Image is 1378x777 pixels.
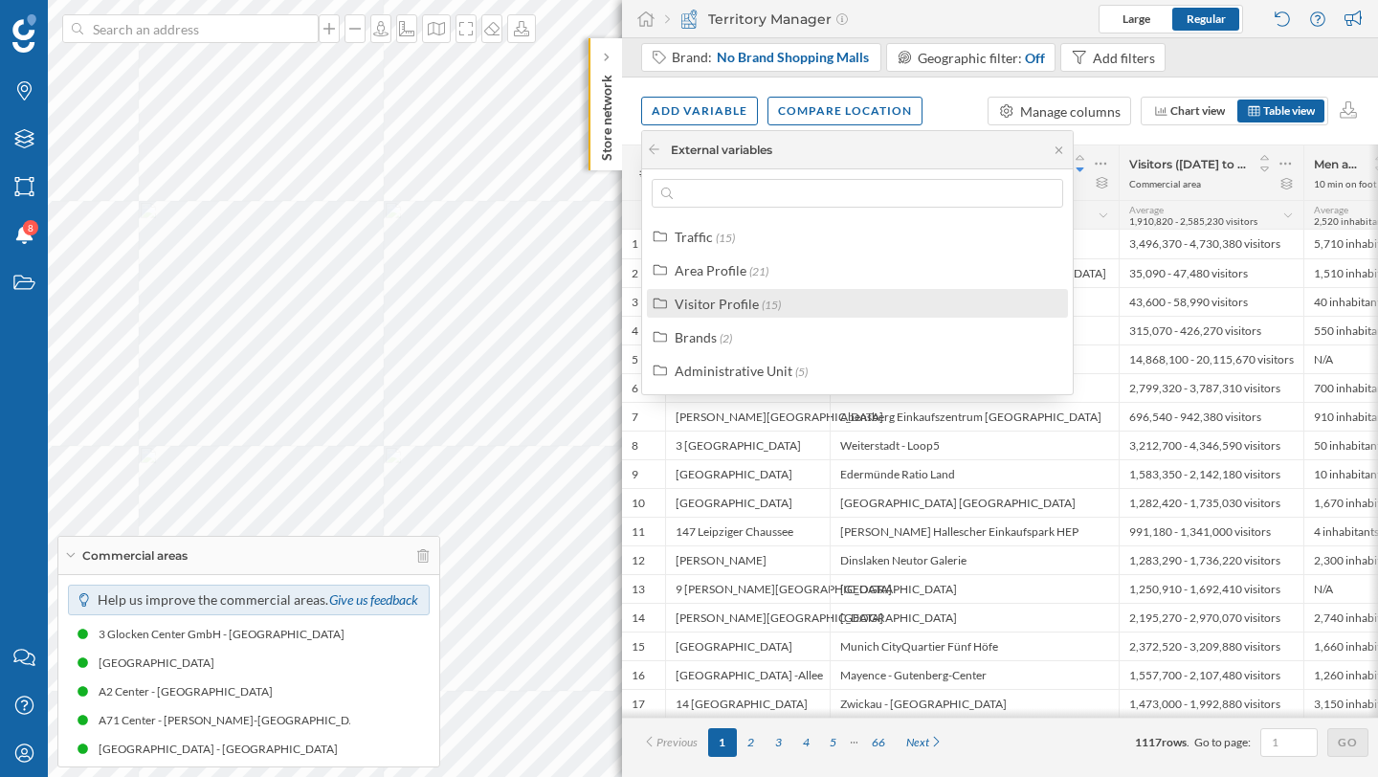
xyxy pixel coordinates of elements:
div: A2 Center - [GEOGRAPHIC_DATA] [99,682,282,701]
div: 14,868,100 - 20,115,670 visitors [1119,344,1303,373]
div: 3,496,370 - 4,730,380 visitors [1119,230,1303,258]
div: 8 [632,438,638,454]
div: 3 [GEOGRAPHIC_DATA] [665,431,830,459]
div: 12 [632,553,645,568]
div: 10 min on foot [1314,177,1377,190]
div: [PERSON_NAME][GEOGRAPHIC_DATA] [665,402,830,431]
div: Munich CityQuartier Fünf Höfe [830,632,1119,660]
span: Table view [1263,103,1315,118]
span: # [632,165,656,182]
div: 1,283,290 - 1,736,220 visitors [1119,545,1303,574]
div: 15 [632,639,645,655]
div: 9 [PERSON_NAME][GEOGRAPHIC_DATA] [665,574,830,603]
div: Traffic [675,229,713,245]
div: 147 Leipziger Chaussee [665,517,830,545]
p: Store network [597,67,616,161]
div: Brand: [672,48,871,67]
div: 4 [632,323,638,339]
div: 1,473,000 - 1,992,880 visitors [1119,689,1303,718]
div: Area Profile [675,262,746,278]
span: 1,910,820 - 2,585,230 visitors [1129,215,1257,227]
span: (5) [795,365,808,379]
div: 5 [632,352,638,367]
div: Visitor Profile [675,296,759,312]
div: 315,070 - 426,270 visitors [1119,316,1303,344]
span: Go to page: [1194,734,1251,751]
span: 1117 [1135,735,1162,749]
div: [GEOGRAPHIC_DATA] [830,603,1119,632]
input: 1 [1266,733,1312,752]
span: (15) [716,231,735,245]
div: Territory Manager [665,10,848,29]
div: 991,180 - 1,341,000 visitors [1119,517,1303,545]
div: 6 [632,381,638,396]
div: [GEOGRAPHIC_DATA] [99,654,224,673]
img: territory-manager.svg [679,10,699,29]
div: 2,195,270 - 2,970,070 visitors [1119,603,1303,632]
span: Geographic filter: [918,50,1022,66]
div: External variables [671,142,772,159]
div: Mayence - Gutenberg-Center [830,660,1119,689]
div: 10 [632,496,645,511]
span: rows [1162,735,1187,749]
div: 14 [632,610,645,626]
div: 1,557,700 - 2,107,480 visitors [1119,660,1303,689]
span: Large [1122,11,1150,26]
div: [GEOGRAPHIC_DATA] [665,459,830,488]
div: [GEOGRAPHIC_DATA] - [GEOGRAPHIC_DATA] [99,740,347,759]
div: 16 [632,668,645,683]
div: 2,372,520 - 3,209,880 visitors [1119,632,1303,660]
span: Support [40,13,109,31]
div: [GEOGRAPHIC_DATA] [665,632,830,660]
div: 696,540 - 942,380 visitors [1119,402,1303,431]
div: Weiterstadt - Loop5 [830,431,1119,459]
div: Zwickau - [GEOGRAPHIC_DATA] [830,689,1119,718]
div: 35,090 - 47,480 visitors [1119,258,1303,287]
span: Average [1314,204,1348,215]
div: [GEOGRAPHIC_DATA] [830,574,1119,603]
div: [GEOGRAPHIC_DATA] [665,488,830,517]
div: A71 Center - [PERSON_NAME]-[GEOGRAPHIC_DATA] [99,711,383,730]
div: 3,212,700 - 4,346,590 visitors [1119,431,1303,459]
div: Abensberg Einkaufszentrum [GEOGRAPHIC_DATA] [830,402,1119,431]
div: 13 [632,582,645,597]
div: Off [1025,48,1045,68]
div: Brands [675,329,717,345]
img: Geoblink Logo [12,14,36,53]
span: 8 [28,218,33,237]
span: (21) [749,264,768,278]
div: Dinslaken Neutor Galerie [830,545,1119,574]
div: [PERSON_NAME][GEOGRAPHIC_DATA] [665,603,830,632]
div: [PERSON_NAME] Hallescher Einkaufspark HEP [830,517,1119,545]
span: No Brand Shopping Malls [717,48,869,67]
div: 1,250,910 - 1,692,410 visitors [1119,574,1303,603]
div: 2,799,320 - 3,787,310 visitors [1119,373,1303,402]
div: 14 [GEOGRAPHIC_DATA] [665,689,830,718]
span: Chart view [1170,103,1225,118]
div: 1 [632,236,638,252]
div: 1,282,420 - 1,735,030 visitors [1119,488,1303,517]
div: 9 [632,467,638,482]
div: [GEOGRAPHIC_DATA] [GEOGRAPHIC_DATA] [830,488,1119,517]
span: Average [1129,204,1164,215]
span: (15) [762,298,781,312]
div: 3 [632,295,638,310]
span: Men and Women between 20 and 60 years [1314,157,1361,171]
span: . [1187,735,1189,749]
div: [PERSON_NAME] [665,545,830,574]
span: Visitors ([DATE] to [DATE]) [1129,157,1246,171]
div: 1,583,350 - 2,142,180 visitors [1119,459,1303,488]
div: Administrative Unit [675,363,792,379]
div: 7 [632,410,638,425]
div: 3 Glocken Center GmbH - [GEOGRAPHIC_DATA] [99,625,354,644]
div: [GEOGRAPHIC_DATA] -Allee [665,660,830,689]
div: Commercial area [1129,177,1201,190]
div: 2 [632,266,638,281]
div: 17 [632,697,645,712]
div: Manage columns [1020,101,1121,122]
div: 43,600 - 58,990 visitors [1119,287,1303,316]
div: Add filters [1093,48,1155,68]
p: Help us improve the commercial areas. [98,590,419,610]
span: (2) [720,331,732,345]
span: Commercial areas [82,547,188,565]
